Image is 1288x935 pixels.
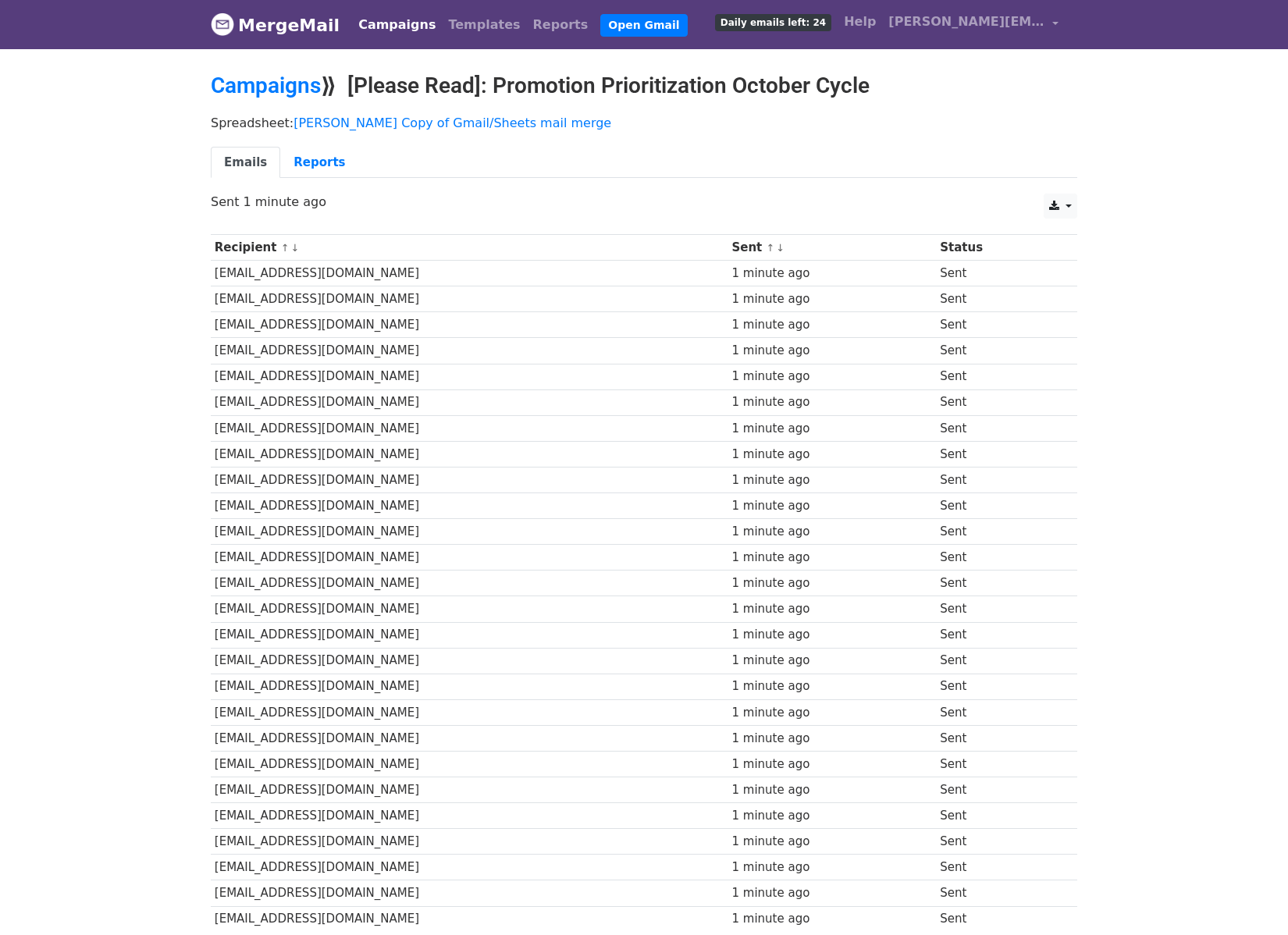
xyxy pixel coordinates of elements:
[442,9,526,41] a: Templates
[731,368,932,386] div: 1 minute ago
[936,286,1059,312] td: Sent
[731,265,932,283] div: 1 minute ago
[731,652,932,670] div: 1 minute ago
[936,906,1059,932] td: Sent
[731,316,932,334] div: 1 minute ago
[280,147,358,179] a: Reports
[211,699,728,725] td: [EMAIL_ADDRESS][DOMAIN_NAME]
[211,312,728,338] td: [EMAIL_ADDRESS][DOMAIN_NAME]
[731,420,932,438] div: 1 minute ago
[211,777,728,803] td: [EMAIL_ADDRESS][DOMAIN_NAME]
[294,116,611,130] a: [PERSON_NAME] Copy of Gmail/Sheets mail merge
[936,880,1059,906] td: Sent
[715,14,831,31] span: Daily emails left: 24
[936,803,1059,829] td: Sent
[731,704,932,722] div: 1 minute ago
[731,574,932,592] div: 1 minute ago
[211,415,728,441] td: [EMAIL_ADDRESS][DOMAIN_NAME]
[211,364,728,389] td: [EMAIL_ADDRESS][DOMAIN_NAME]
[936,312,1059,338] td: Sent
[211,73,321,98] a: Campaigns
[211,519,728,545] td: [EMAIL_ADDRESS][DOMAIN_NAME]
[731,730,932,748] div: 1 minute ago
[731,446,932,464] div: 1 minute ago
[936,467,1059,492] td: Sent
[211,855,728,880] td: [EMAIL_ADDRESS][DOMAIN_NAME]
[936,389,1059,415] td: Sent
[211,467,728,492] td: [EMAIL_ADDRESS][DOMAIN_NAME]
[936,777,1059,803] td: Sent
[888,12,1044,31] span: [PERSON_NAME][EMAIL_ADDRESS][DOMAIN_NAME]
[731,781,932,799] div: 1 minute ago
[281,242,290,254] a: ↑
[936,596,1059,622] td: Sent
[731,600,932,618] div: 1 minute ago
[211,880,728,906] td: [EMAIL_ADDRESS][DOMAIN_NAME]
[211,9,340,41] a: MergeMail
[731,342,932,360] div: 1 minute ago
[731,626,932,644] div: 1 minute ago
[731,755,932,773] div: 1 minute ago
[936,674,1059,699] td: Sent
[936,261,1059,286] td: Sent
[731,471,932,489] div: 1 minute ago
[728,235,937,261] th: Sent
[936,725,1059,751] td: Sent
[731,497,932,515] div: 1 minute ago
[211,648,728,674] td: [EMAIL_ADDRESS][DOMAIN_NAME]
[211,389,728,415] td: [EMAIL_ADDRESS][DOMAIN_NAME]
[936,751,1059,777] td: Sent
[527,9,595,41] a: Reports
[936,493,1059,519] td: Sent
[882,6,1065,43] a: [PERSON_NAME][EMAIL_ADDRESS][DOMAIN_NAME]
[936,364,1059,389] td: Sent
[211,12,234,36] img: MergeMail logo
[731,859,932,876] div: 1 minute ago
[211,286,728,312] td: [EMAIL_ADDRESS][DOMAIN_NAME]
[211,906,728,932] td: [EMAIL_ADDRESS][DOMAIN_NAME]
[211,803,728,829] td: [EMAIL_ADDRESS][DOMAIN_NAME]
[936,545,1059,571] td: Sent
[731,833,932,851] div: 1 minute ago
[936,855,1059,880] td: Sent
[211,829,728,855] td: [EMAIL_ADDRESS][DOMAIN_NAME]
[776,242,785,254] a: ↓
[731,549,932,567] div: 1 minute ago
[211,235,728,261] th: Recipient
[352,9,442,41] a: Campaigns
[936,441,1059,467] td: Sent
[936,648,1059,674] td: Sent
[211,147,280,179] a: Emails
[731,884,932,902] div: 1 minute ago
[600,14,687,37] a: Open Gmail
[936,829,1059,855] td: Sent
[211,751,728,777] td: [EMAIL_ADDRESS][DOMAIN_NAME]
[838,6,882,37] a: Help
[211,596,728,622] td: [EMAIL_ADDRESS][DOMAIN_NAME]
[709,6,838,37] a: Daily emails left: 24
[731,393,932,411] div: 1 minute ago
[936,571,1059,596] td: Sent
[936,622,1059,648] td: Sent
[211,115,1077,131] p: Spreadsheet:
[936,338,1059,364] td: Sent
[211,441,728,467] td: [EMAIL_ADDRESS][DOMAIN_NAME]
[211,622,728,648] td: [EMAIL_ADDRESS][DOMAIN_NAME]
[936,519,1059,545] td: Sent
[211,725,728,751] td: [EMAIL_ADDRESS][DOMAIN_NAME]
[936,699,1059,725] td: Sent
[211,261,728,286] td: [EMAIL_ADDRESS][DOMAIN_NAME]
[936,235,1059,261] th: Status
[211,338,728,364] td: [EMAIL_ADDRESS][DOMAIN_NAME]
[731,807,932,825] div: 1 minute ago
[731,523,932,541] div: 1 minute ago
[211,493,728,519] td: [EMAIL_ADDRESS][DOMAIN_NAME]
[936,415,1059,441] td: Sent
[211,194,1077,210] p: Sent 1 minute ago
[731,290,932,308] div: 1 minute ago
[211,545,728,571] td: [EMAIL_ADDRESS][DOMAIN_NAME]
[211,674,728,699] td: [EMAIL_ADDRESS][DOMAIN_NAME]
[211,73,1077,99] h2: ⟫ [Please Read]: Promotion Prioritization October Cycle
[731,677,932,695] div: 1 minute ago
[731,910,932,928] div: 1 minute ago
